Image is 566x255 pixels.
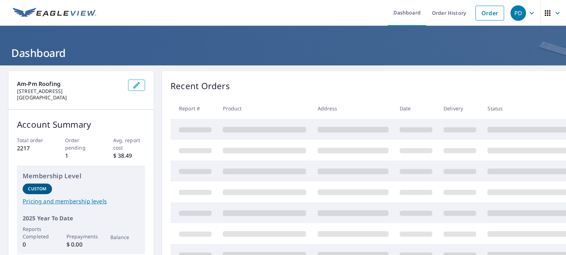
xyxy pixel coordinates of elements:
th: Report # [171,98,217,119]
p: Recent Orders [171,80,230,92]
p: Account Summary [17,118,145,131]
p: Avg. report cost [113,137,145,151]
a: Order [475,6,504,21]
p: $ 0.00 [67,240,96,249]
p: [GEOGRAPHIC_DATA] [17,94,122,101]
p: 2217 [17,144,49,152]
a: Pricing and membership levels [23,197,139,205]
p: 2025 Year To Date [23,214,139,222]
p: Reports Completed [23,225,52,240]
h1: Dashboard [8,46,558,60]
th: Date [394,98,438,119]
th: Delivery [438,98,482,119]
th: Address [312,98,394,119]
p: $ 38.49 [113,151,145,160]
p: Am-Pm Roofing [17,80,122,88]
p: Custom [28,186,46,192]
p: Order pending [65,137,97,151]
div: PD [510,5,526,21]
th: Product [217,98,312,119]
p: Balance [110,233,140,241]
p: Prepayments [67,233,96,240]
img: EV Logo [13,8,96,18]
p: [STREET_ADDRESS] [17,88,122,94]
p: 0 [23,240,52,249]
p: 1 [65,151,97,160]
p: Membership Level [23,171,139,181]
p: Total order [17,137,49,144]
